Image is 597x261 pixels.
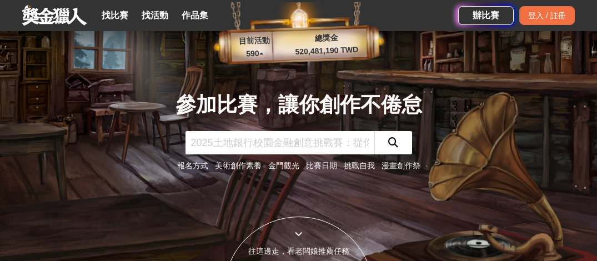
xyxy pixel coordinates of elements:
p: 總獎金 [276,31,377,46]
a: 報名方式 [177,161,208,170]
a: 找活動 [137,8,173,23]
a: 比賽日期 [306,161,337,170]
a: 金門觀光 [268,161,299,170]
a: 找比賽 [97,8,133,23]
input: 2025土地銀行校園金融創意挑戰賽：從你出發 開啟智慧金融新頁 [185,131,374,154]
a: 作品集 [177,8,213,23]
a: 挑戰自我 [344,161,375,170]
p: 目前活動 [232,34,277,48]
p: 520,481,190 TWD [277,43,377,58]
p: 590 ▴ [232,47,277,61]
div: 往這邊走，看老闆娘推薦任務 [224,245,373,257]
a: 漫畫創作祭 [382,161,420,170]
div: 參加比賽，讓你創作不倦怠 [175,89,422,121]
a: 辦比賽 [458,6,514,25]
div: 登入 / 註冊 [519,6,575,25]
a: 美術創作素養 [215,161,262,170]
